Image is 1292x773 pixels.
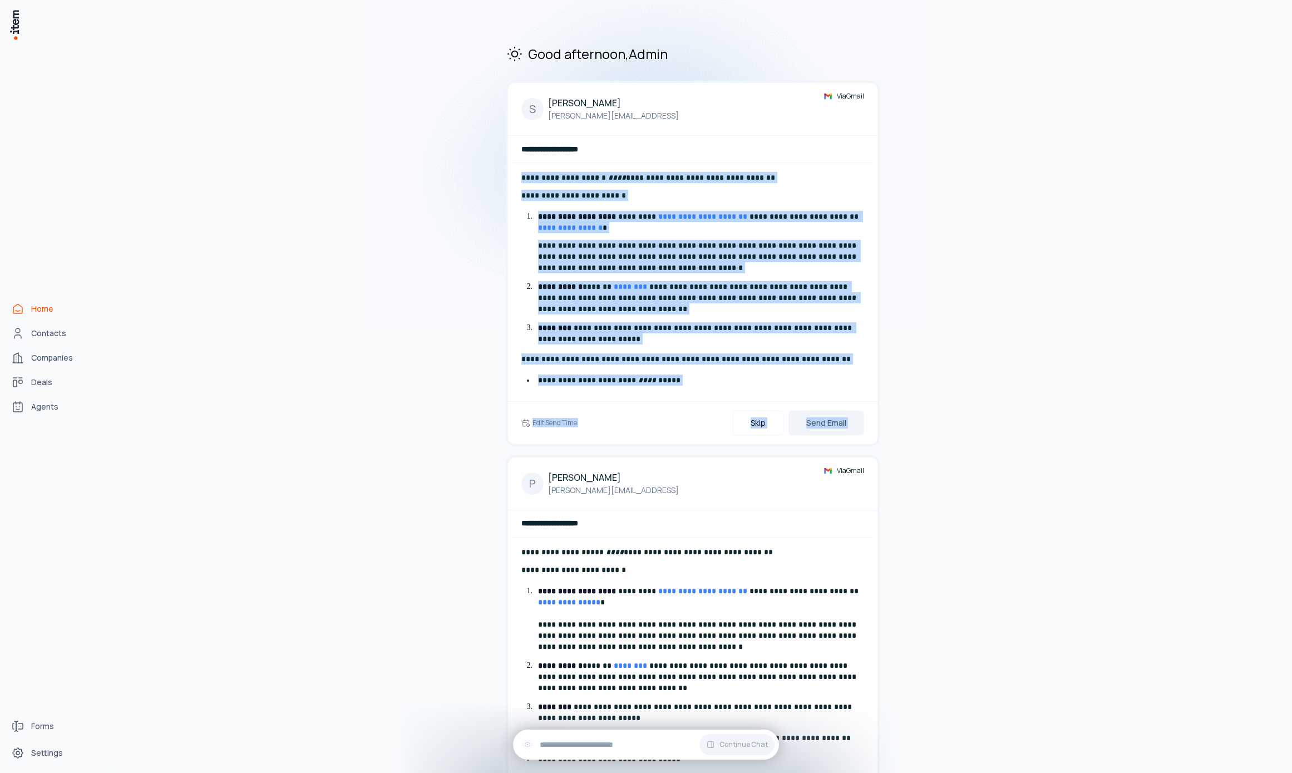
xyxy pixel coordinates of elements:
[823,92,832,101] img: gmail
[548,484,679,496] p: [PERSON_NAME][EMAIL_ADDRESS]
[31,352,73,363] span: Companies
[837,466,864,475] span: Via Gmail
[31,401,58,412] span: Agents
[521,472,544,495] div: P
[31,721,54,732] span: Forms
[31,328,66,339] span: Contacts
[548,96,679,110] h4: [PERSON_NAME]
[699,734,775,755] button: Continue Chat
[7,322,91,344] a: Contacts
[7,396,91,418] a: Agents
[7,371,91,393] a: deals
[823,466,832,475] img: gmail
[513,730,779,760] div: Continue Chat
[9,9,20,41] img: Item Brain Logo
[31,377,52,388] span: Deals
[548,110,679,122] p: [PERSON_NAME][EMAIL_ADDRESS]
[788,411,864,435] button: Send Email
[521,98,544,120] div: S
[7,298,91,320] a: Home
[7,347,91,369] a: Companies
[837,92,864,101] span: Via Gmail
[7,742,91,764] a: Settings
[7,715,91,737] a: Forms
[548,471,679,484] h4: [PERSON_NAME]
[31,303,53,314] span: Home
[732,411,784,435] button: Skip
[532,418,577,427] h6: Edit Send Time
[31,747,63,759] span: Settings
[506,45,880,63] h2: Good afternoon , Admin
[719,740,768,749] span: Continue Chat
